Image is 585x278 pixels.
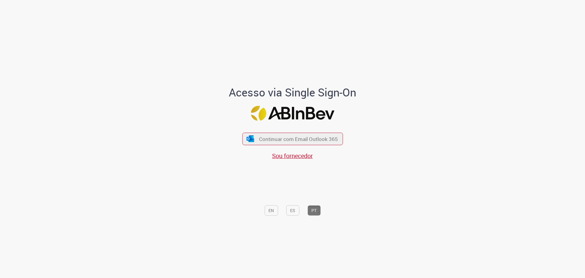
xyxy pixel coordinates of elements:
a: Sou fornecedor [272,152,313,160]
button: EN [264,205,278,215]
button: ícone Azure/Microsoft 360 Continuar com Email Outlook 365 [242,132,343,145]
button: ES [286,205,299,215]
img: Logo ABInBev [251,106,334,121]
span: Continuar com Email Outlook 365 [259,135,338,143]
button: PT [307,205,321,215]
img: ícone Azure/Microsoft 360 [246,135,255,142]
h1: Acesso via Single Sign-On [208,86,377,99]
